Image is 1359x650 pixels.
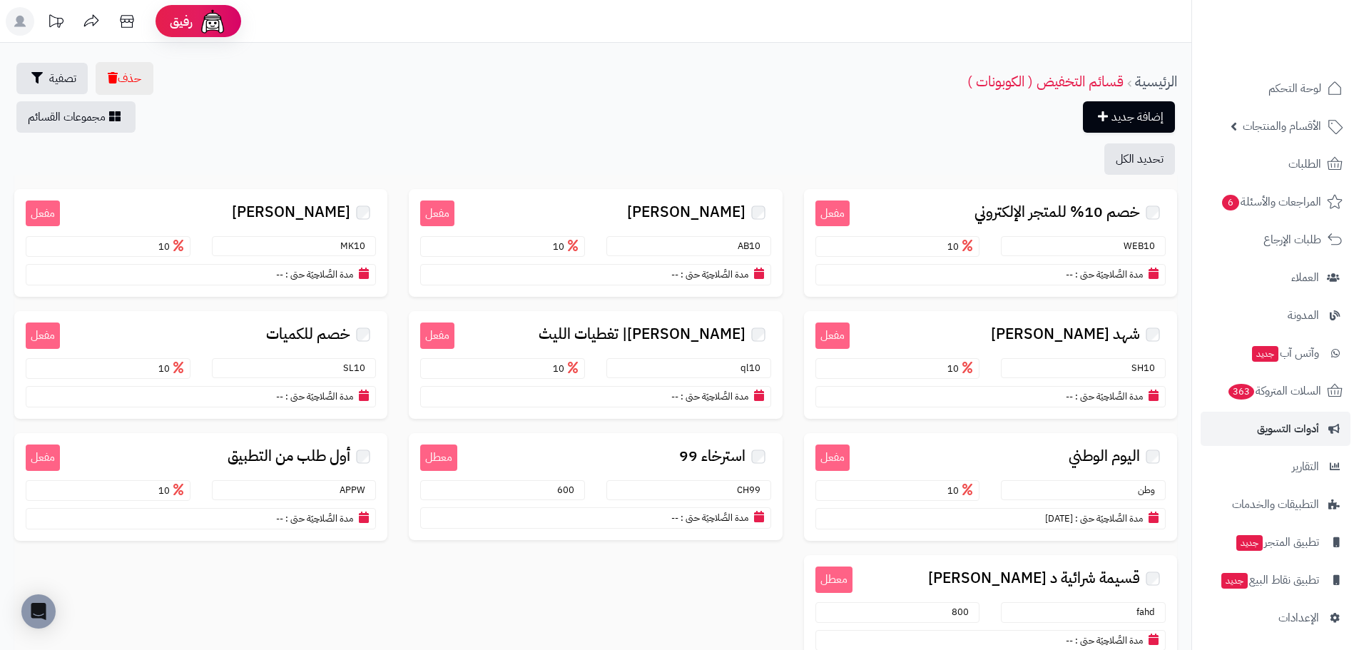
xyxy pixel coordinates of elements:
a: المدونة [1201,298,1350,332]
small: CH99 [737,483,768,497]
a: التقارير [1201,450,1350,484]
span: جديد [1252,346,1278,362]
span: -- [671,390,678,403]
small: مفعل [815,445,850,471]
small: معطل [420,445,457,471]
a: وآتس آبجديد [1201,336,1350,370]
div: Open Intercom Messenger [21,594,56,629]
span: خصم 10% للمتجر الإلكتروني [974,204,1140,220]
span: [PERSON_NAME] [232,204,350,220]
span: 363 [1228,384,1255,400]
a: تطبيق نقاط البيعجديد [1201,563,1350,597]
span: تطبيق نقاط البيع [1220,570,1319,590]
small: مدة الصَّلاحِيَة حتى : [1075,390,1143,403]
span: لوحة التحكم [1268,78,1321,98]
span: [PERSON_NAME] [627,204,745,220]
span: 10 [158,240,187,253]
img: ai-face.png [198,7,227,36]
a: أدوات التسويق [1201,412,1350,446]
span: رفيق [170,13,193,30]
a: مجموعات القسائم [16,101,136,133]
small: مفعل [26,445,60,471]
small: مفعل [420,323,454,349]
small: مفعل [815,200,850,227]
small: fahd [1136,605,1162,619]
span: جديد [1236,535,1263,551]
span: -- [671,511,678,524]
span: 10 [947,484,976,497]
span: 800 [952,605,976,619]
span: 10 [158,484,187,497]
small: مفعل [815,323,850,349]
a: السلات المتروكة363 [1201,374,1350,408]
a: الرئيسية [1135,71,1177,92]
small: مدة الصَّلاحِيَة حتى : [285,512,353,525]
small: MK10 [340,239,372,253]
small: معطل [815,567,852,593]
button: تصفية [16,63,88,94]
span: المدونة [1288,305,1319,325]
a: الطلبات [1201,147,1350,181]
span: تطبيق المتجر [1235,532,1319,552]
small: مفعل [26,200,60,227]
a: مفعل خصم للكميات SL10 10 مدة الصَّلاحِيَة حتى : -- [14,311,387,419]
small: مدة الصَّلاحِيَة حتى : [1075,512,1143,525]
a: تحديثات المنصة [38,7,73,39]
a: التطبيقات والخدمات [1201,487,1350,522]
span: تصفية [49,70,76,87]
small: مدة الصَّلاحِيَة حتى : [681,511,748,524]
span: 6 [1222,195,1239,210]
span: أول طلب من التطبيق [228,448,350,464]
span: -- [276,512,283,525]
span: شهد [PERSON_NAME] [991,326,1140,342]
small: SL10 [343,361,372,375]
span: الأقسام والمنتجات [1243,116,1321,136]
a: مفعل أول طلب من التطبيق APPW 10 مدة الصَّلاحِيَة حتى : -- [14,433,387,541]
span: -- [1066,390,1073,403]
button: حذف [96,62,153,95]
span: 10 [947,362,976,375]
small: مدة الصَّلاحِيَة حتى : [285,390,353,403]
span: وآتس آب [1251,343,1319,363]
span: العملاء [1291,268,1319,288]
a: مفعل شهد [PERSON_NAME] SH10 10 مدة الصَّلاحِيَة حتى : -- [804,311,1177,419]
span: [PERSON_NAME]| تغطيات الليث [539,326,745,342]
a: طلبات الإرجاع [1201,223,1350,257]
small: ql10 [740,361,768,375]
span: الإعدادات [1278,608,1319,628]
a: العملاء [1201,260,1350,295]
span: -- [1066,634,1073,647]
a: لوحة التحكم [1201,71,1350,106]
span: -- [276,268,283,281]
a: المراجعات والأسئلة6 [1201,185,1350,219]
span: قسيمة شرائية د [PERSON_NAME] [928,570,1140,586]
span: التطبيقات والخدمات [1232,494,1319,514]
span: [DATE] [1045,512,1073,525]
a: مفعل [PERSON_NAME] AB10 10 مدة الصَّلاحِيَة حتى : -- [409,189,782,297]
span: -- [276,390,283,403]
span: 10 [158,362,187,375]
span: استرخاء 99 [679,448,745,464]
img: logo-2.png [1262,35,1345,65]
a: مفعل [PERSON_NAME] MK10 10 مدة الصَّلاحِيَة حتى : -- [14,189,387,297]
span: 10 [553,240,581,253]
button: تحديد الكل [1104,143,1175,175]
small: SH10 [1131,361,1162,375]
span: أدوات التسويق [1257,419,1319,439]
a: مفعل اليوم الوطني وطن 10 مدة الصَّلاحِيَة حتى : [DATE] [804,433,1177,541]
small: مدة الصَّلاحِيَة حتى : [1075,268,1143,281]
small: مدة الصَّلاحِيَة حتى : [1075,634,1143,647]
small: مدة الصَّلاحِيَة حتى : [285,268,353,281]
a: معطل استرخاء 99 CH99 600 مدة الصَّلاحِيَة حتى : -- [409,433,782,540]
small: WEB10 [1124,239,1162,253]
span: -- [1066,268,1073,281]
small: مدة الصَّلاحِيَة حتى : [681,268,748,281]
span: 10 [553,362,581,375]
small: وطن [1138,483,1162,497]
small: AB10 [738,239,768,253]
span: 600 [557,483,581,497]
span: -- [671,268,678,281]
small: APPW [340,483,372,497]
a: مفعل خصم 10% للمتجر الإلكتروني WEB10 10 مدة الصَّلاحِيَة حتى : -- [804,189,1177,297]
span: 10 [947,240,976,253]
